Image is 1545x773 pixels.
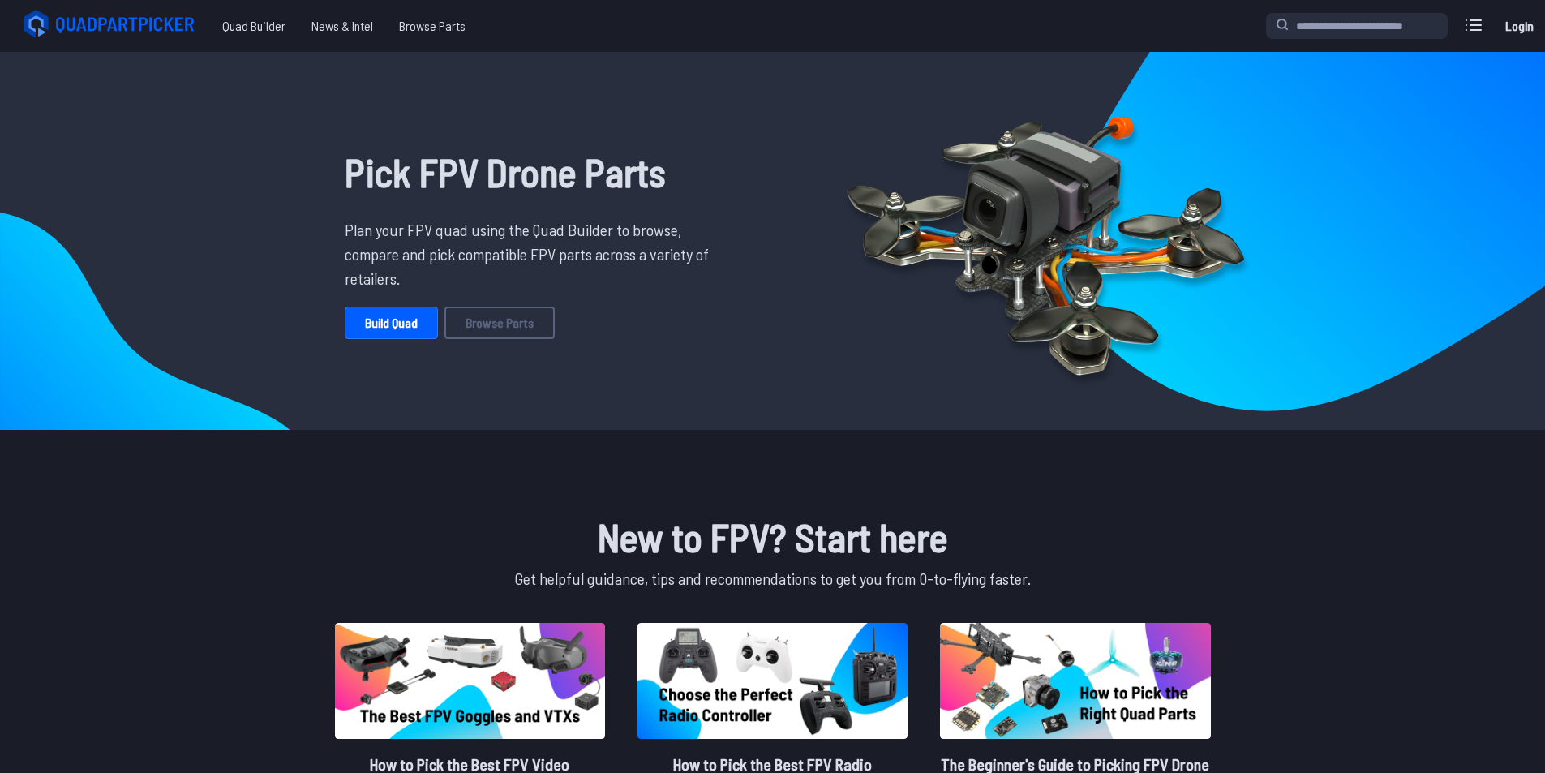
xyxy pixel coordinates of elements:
a: Login [1500,10,1539,42]
a: News & Intel [298,10,386,42]
h1: New to FPV? Start here [332,508,1214,566]
h1: Pick FPV Drone Parts [345,143,721,201]
img: image of post [940,623,1210,739]
p: Plan your FPV quad using the Quad Builder to browse, compare and pick compatible FPV parts across... [345,217,721,290]
a: Build Quad [345,307,438,339]
img: image of post [335,623,605,739]
img: image of post [637,623,908,739]
a: Browse Parts [444,307,555,339]
a: Quad Builder [209,10,298,42]
p: Get helpful guidance, tips and recommendations to get you from 0-to-flying faster. [332,566,1214,590]
img: Quadcopter [812,79,1279,403]
a: Browse Parts [386,10,479,42]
